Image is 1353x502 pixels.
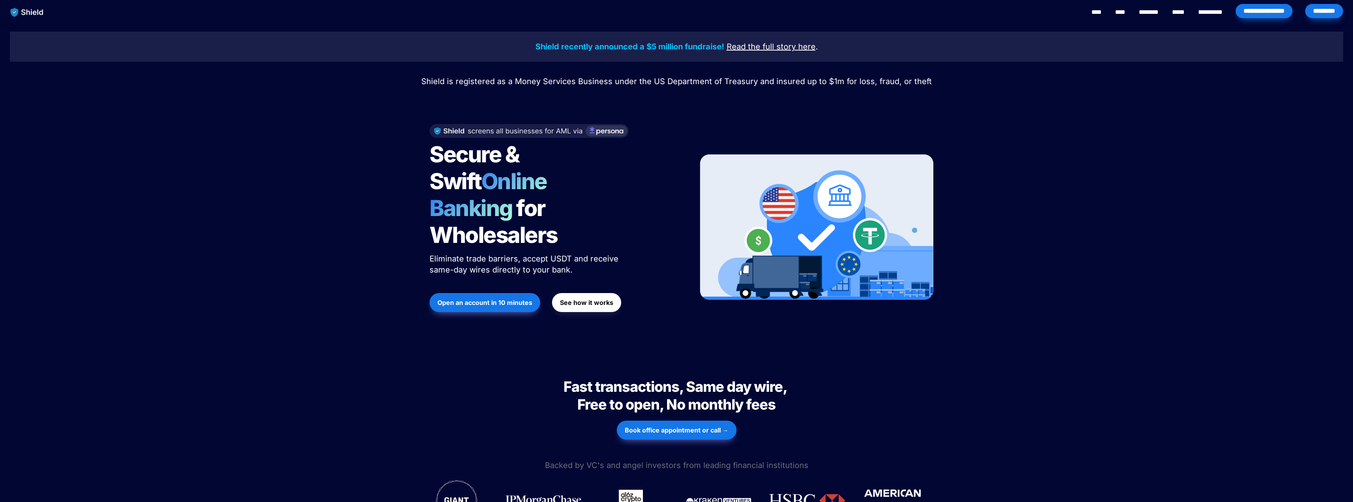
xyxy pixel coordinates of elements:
[552,289,621,316] a: See how it works
[421,77,932,86] span: Shield is registered as a Money Services Business under the US Department of Treasury and insured...
[430,195,558,248] span: for Wholesalers
[617,421,737,440] button: Book office appointment or call →
[552,293,621,312] button: See how it works
[535,42,724,51] strong: Shield recently announced a $5 million fundraise!
[617,417,737,444] a: Book office appointment or call →
[430,141,523,195] span: Secure & Swift
[437,299,532,306] strong: Open an account in 10 minutes
[727,42,796,51] u: Read the full story
[430,254,621,275] span: Eliminate trade barriers, accept USDT and receive same-day wires directly to your bank.
[798,42,816,51] u: here
[816,42,818,51] span: .
[798,43,816,51] a: here
[430,168,555,222] span: Online Banking
[563,378,790,413] span: Fast transactions, Same day wire, Free to open, No monthly fees
[7,4,47,21] img: website logo
[727,43,796,51] a: Read the full story
[560,299,613,306] strong: See how it works
[430,289,540,316] a: Open an account in 10 minutes
[625,426,729,434] strong: Book office appointment or call →
[430,293,540,312] button: Open an account in 10 minutes
[545,461,808,470] span: Backed by VC's and angel investors from leading financial institutions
